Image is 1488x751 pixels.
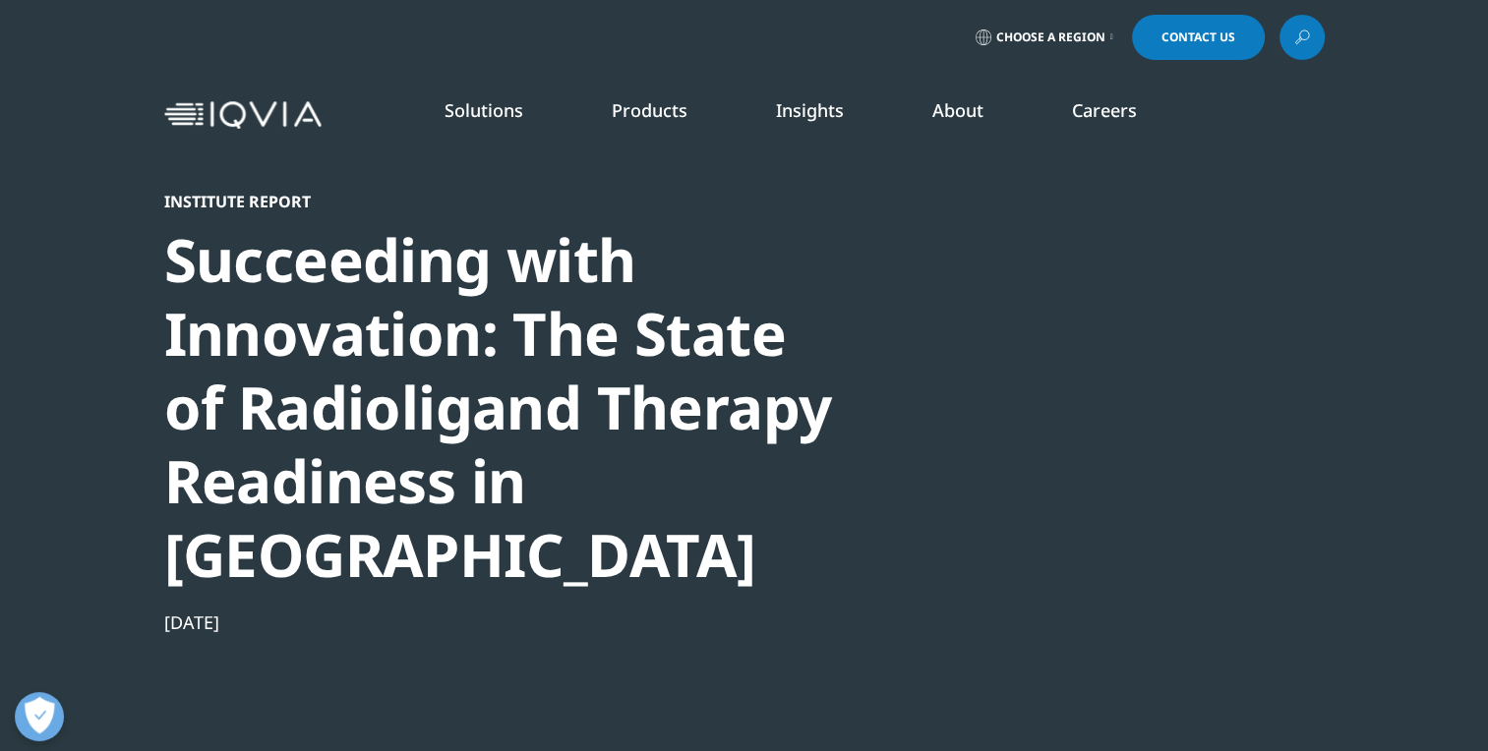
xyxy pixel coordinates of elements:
a: Insights [776,98,844,122]
div: [DATE] [164,610,839,634]
button: Open Preferences [15,692,64,741]
div: Institute Report [164,192,839,211]
img: IQVIA Healthcare Information Technology and Pharma Clinical Research Company [164,101,322,130]
a: Careers [1072,98,1137,122]
div: Succeeding with Innovation: The State of Radioligand Therapy Readiness in [GEOGRAPHIC_DATA] [164,223,839,592]
a: About [932,98,983,122]
span: Choose a Region [996,29,1105,45]
nav: Primary [329,69,1325,161]
span: Contact Us [1161,31,1235,43]
a: Solutions [445,98,523,122]
a: Contact Us [1132,15,1265,60]
a: Products [612,98,687,122]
